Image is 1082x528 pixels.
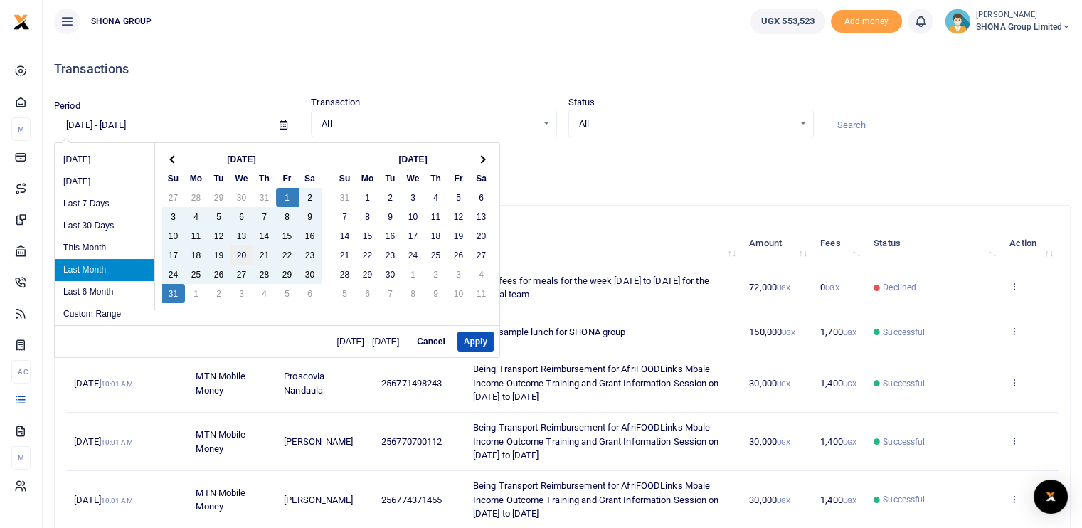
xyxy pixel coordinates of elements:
span: UGX 553,523 [761,14,815,28]
span: 30,000 [749,378,790,389]
td: 12 [208,226,230,245]
a: logo-small logo-large logo-large [13,16,30,26]
td: 4 [185,207,208,226]
td: 29 [208,188,230,207]
span: 72,000 [749,282,790,292]
th: Memo: activate to sort column ascending [465,221,741,265]
td: 26 [208,265,230,284]
td: 6 [230,207,253,226]
a: Add money [831,15,902,26]
td: 21 [253,245,276,265]
td: 9 [379,207,402,226]
td: 30 [230,188,253,207]
td: 20 [230,245,253,265]
td: 3 [402,188,425,207]
td: 20 [470,226,493,245]
span: 256771498243 [381,378,442,389]
th: Fees: activate to sort column ascending [812,221,866,265]
span: 0 [820,282,839,292]
td: 30 [299,265,322,284]
li: Wallet ballance [745,9,831,34]
td: 11 [185,226,208,245]
td: 29 [356,265,379,284]
span: [DATE] [74,378,132,389]
span: MTN Mobile Money [196,487,245,512]
td: 8 [402,284,425,303]
td: 9 [299,207,322,226]
td: 11 [425,207,447,226]
span: 256774371455 [381,495,442,505]
td: 2 [299,188,322,207]
th: [DATE] [185,149,299,169]
td: 31 [162,284,185,303]
td: 16 [379,226,402,245]
th: We [402,169,425,188]
span: 1,700 [820,327,856,337]
label: Period [54,99,80,113]
span: 256770700112 [381,436,442,447]
td: 11 [470,284,493,303]
td: 14 [253,226,276,245]
td: 10 [447,284,470,303]
span: Being Transport Reimbursement for AfriFOODLinks Mbale Income Outcome Training and Grant Informati... [473,364,719,402]
span: Being fees for meals for the week [DATE] to [DATE] for the Rootical team [473,275,709,300]
li: Toup your wallet [831,10,902,33]
small: UGX [782,329,795,337]
a: profile-user [PERSON_NAME] SHONA Group Limited [945,9,1071,34]
td: 4 [470,265,493,284]
span: All [579,117,793,131]
span: 1,400 [820,378,856,389]
th: Su [162,169,185,188]
td: 5 [208,207,230,226]
small: UGX [843,497,856,505]
td: 17 [162,245,185,265]
td: 3 [447,265,470,284]
td: 24 [162,265,185,284]
td: 27 [162,188,185,207]
td: 5 [276,284,299,303]
span: [PERSON_NAME] [284,436,353,447]
td: 9 [425,284,447,303]
td: 18 [425,226,447,245]
div: Open Intercom Messenger [1034,480,1068,514]
span: [DATE] [74,495,132,505]
button: Cancel [410,332,451,352]
td: 1 [402,265,425,284]
span: Add money [831,10,902,33]
td: 4 [253,284,276,303]
td: 24 [402,245,425,265]
li: Last Month [55,259,154,281]
td: 2 [425,265,447,284]
td: 16 [299,226,322,245]
th: Fr [276,169,299,188]
td: 5 [447,188,470,207]
td: 8 [356,207,379,226]
li: [DATE] [55,149,154,171]
td: 8 [276,207,299,226]
th: Status: activate to sort column ascending [866,221,1002,265]
td: 1 [185,284,208,303]
li: [DATE] [55,171,154,193]
span: SHONA GROUP [85,15,157,28]
td: 7 [253,207,276,226]
td: 15 [356,226,379,245]
li: M [11,117,31,141]
td: 3 [230,284,253,303]
span: Being sample lunch for SHONA group [473,327,625,337]
button: Apply [457,332,494,352]
li: Last 7 Days [55,193,154,215]
li: Custom Range [55,303,154,325]
th: Mo [185,169,208,188]
span: Successful [883,435,925,448]
td: 28 [334,265,356,284]
td: 21 [334,245,356,265]
th: Sa [299,169,322,188]
li: Ac [11,360,31,384]
td: 10 [162,226,185,245]
td: 29 [276,265,299,284]
th: Th [253,169,276,188]
label: Transaction [311,95,360,110]
small: 10:01 AM [101,497,133,505]
span: 30,000 [749,436,790,447]
td: 25 [425,245,447,265]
